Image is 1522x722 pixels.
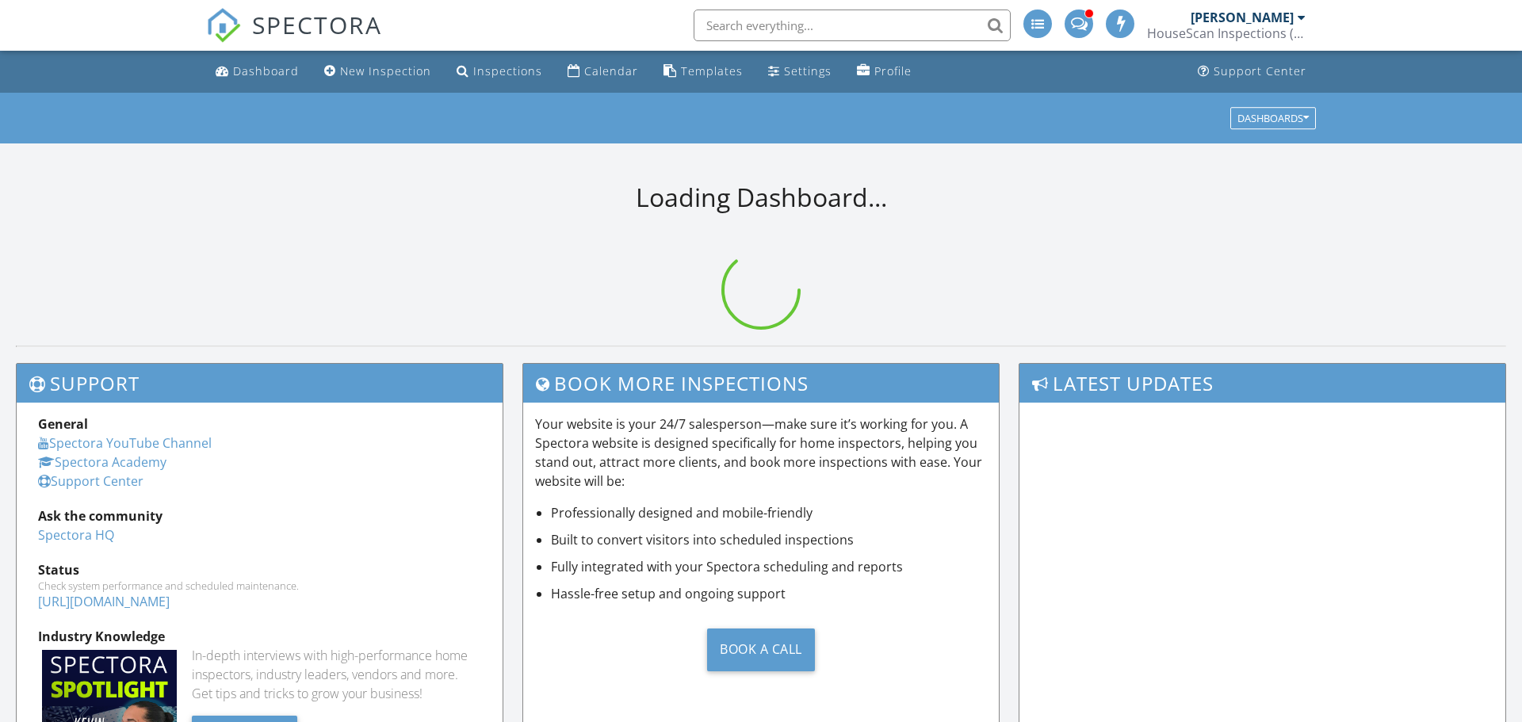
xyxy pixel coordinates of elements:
div: Book a Call [707,628,815,671]
a: New Inspection [318,57,438,86]
div: Calendar [584,63,638,78]
div: [PERSON_NAME] [1191,10,1294,25]
h3: Latest Updates [1019,364,1505,403]
div: Profile [874,63,912,78]
a: Spectora YouTube Channel [38,434,212,452]
a: Templates [657,57,749,86]
a: Support Center [38,472,143,490]
a: [URL][DOMAIN_NAME] [38,593,170,610]
div: Settings [784,63,832,78]
li: Fully integrated with your Spectora scheduling and reports [551,557,988,576]
li: Built to convert visitors into scheduled inspections [551,530,988,549]
a: SPECTORA [206,21,382,55]
a: Inspections [450,57,549,86]
input: Search everything... [694,10,1011,41]
div: Templates [681,63,743,78]
div: HouseScan Inspections (HOME) [1147,25,1306,41]
a: Calendar [561,57,644,86]
div: Dashboards [1237,113,1309,124]
div: New Inspection [340,63,431,78]
a: Settings [762,57,838,86]
div: Industry Knowledge [38,627,481,646]
img: The Best Home Inspection Software - Spectora [206,8,241,43]
strong: General [38,415,88,433]
h3: Support [17,364,503,403]
button: Dashboards [1230,107,1316,129]
li: Hassle-free setup and ongoing support [551,584,988,603]
span: SPECTORA [252,8,382,41]
a: Spectora HQ [38,526,114,544]
a: Dashboard [209,57,305,86]
a: Support Center [1191,57,1313,86]
div: In-depth interviews with high-performance home inspectors, industry leaders, vendors and more. Ge... [192,646,480,703]
a: Company Profile [851,57,918,86]
a: Spectora Academy [38,453,166,471]
li: Professionally designed and mobile-friendly [551,503,988,522]
h3: Book More Inspections [523,364,1000,403]
div: Check system performance and scheduled maintenance. [38,579,481,592]
p: Your website is your 24/7 salesperson—make sure it’s working for you. A Spectora website is desig... [535,414,988,491]
div: Inspections [473,63,542,78]
div: Dashboard [233,63,299,78]
div: Status [38,560,481,579]
div: Support Center [1214,63,1306,78]
div: Ask the community [38,506,481,525]
a: Book a Call [535,616,988,683]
